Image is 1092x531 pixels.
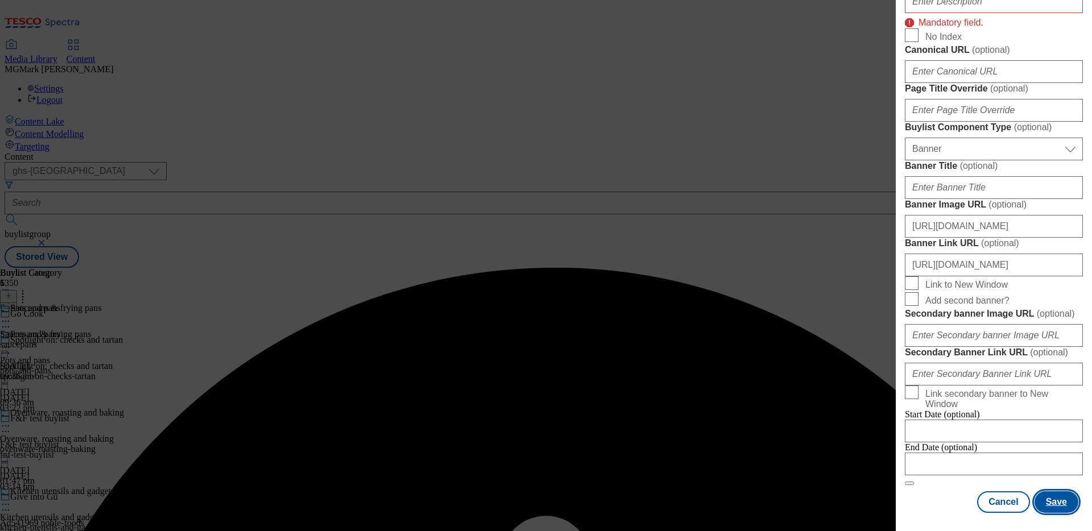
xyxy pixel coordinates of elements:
[925,32,962,42] span: No Index
[905,308,1083,320] label: Secondary banner Image URL
[905,238,1083,249] label: Banner Link URL
[905,215,1083,238] input: Enter Banner Image URL
[905,60,1083,83] input: Enter Canonical URL
[1037,309,1075,318] span: ( optional )
[905,44,1083,56] label: Canonical URL
[988,200,1027,209] span: ( optional )
[905,442,977,452] span: End Date (optional)
[905,324,1083,347] input: Enter Secondary banner Image URL
[977,491,1029,513] button: Cancel
[905,363,1083,385] input: Enter Secondary Banner Link URL
[1035,491,1078,513] button: Save
[905,176,1083,199] input: Enter Banner Title
[1030,347,1068,357] span: ( optional )
[905,160,1083,172] label: Banner Title
[905,199,1083,210] label: Banner Image URL
[990,84,1028,93] span: ( optional )
[905,122,1083,133] label: Buylist Component Type
[972,45,1010,55] span: ( optional )
[905,347,1083,358] label: Secondary Banner Link URL
[960,161,998,171] span: ( optional )
[905,99,1083,122] input: Enter Page Title Override
[905,83,1083,94] label: Page Title Override
[905,254,1083,276] input: Enter Banner Link URL
[981,238,1019,248] span: ( optional )
[905,420,1083,442] input: Enter Date
[925,296,1010,306] span: Add second banner?
[919,13,983,28] p: Mandatory field.
[925,280,1008,290] span: Link to New Window
[925,389,1078,409] span: Link secondary banner to New Window
[905,409,980,419] span: Start Date (optional)
[905,453,1083,475] input: Enter Date
[1014,122,1052,132] span: ( optional )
